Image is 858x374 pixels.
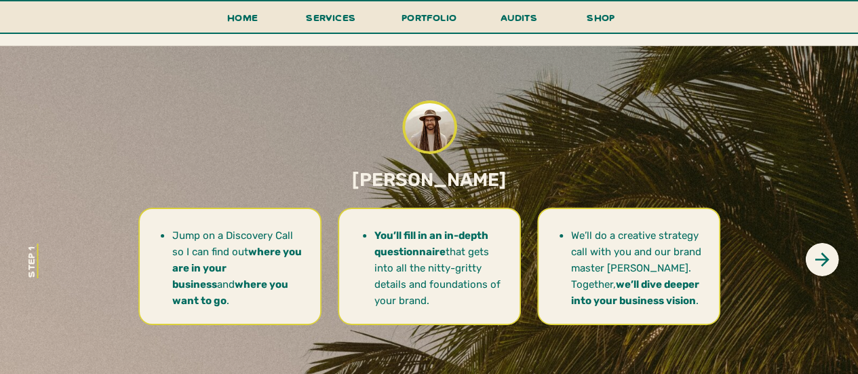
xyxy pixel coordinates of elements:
a: shop [568,9,633,33]
a: services [303,9,359,34]
b: we’ll dive deeper into your business vision [571,278,699,307]
a: audits [499,9,539,33]
h2: [PERSON_NAME] [317,169,542,193]
b: You’ll fill in an in-depth questionnaire [374,229,488,258]
h2: Step 1 [22,231,40,291]
a: Home [222,9,264,34]
li: We’ll do a creative strategy call with you and our brand master [PERSON_NAME]. Together, . [570,227,703,309]
li: Jump on a Discovery Call so I can find out and . [172,227,304,309]
span: services [306,11,355,24]
a: portfolio [397,9,461,34]
b: where you are in your business [172,246,302,291]
li: that gets into all the nitty-gritty details and foundations of your brand. [374,227,506,309]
